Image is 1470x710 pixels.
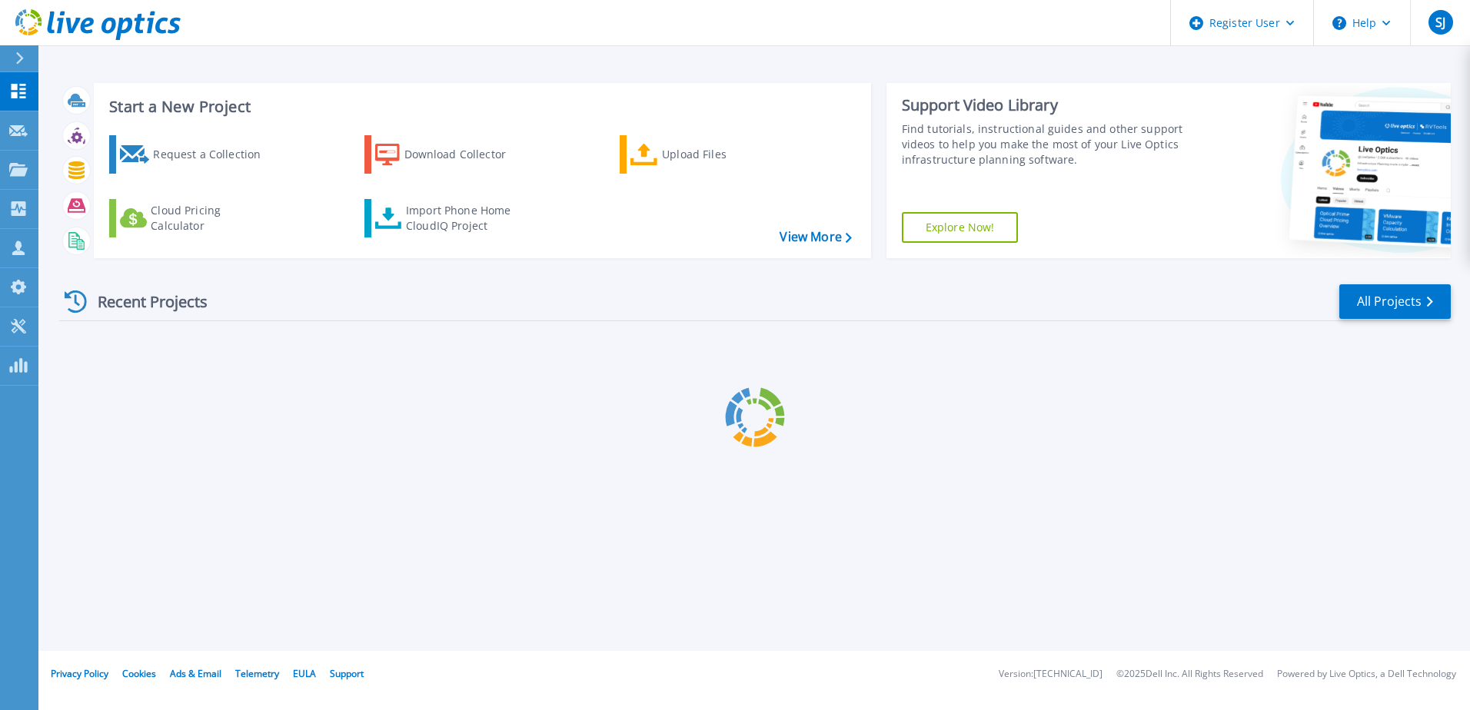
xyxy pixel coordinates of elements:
li: Powered by Live Optics, a Dell Technology [1277,669,1456,679]
a: Explore Now! [902,212,1019,243]
a: View More [780,230,851,244]
a: Ads & Email [170,667,221,680]
div: Find tutorials, instructional guides and other support videos to help you make the most of your L... [902,121,1189,168]
div: Request a Collection [153,139,276,170]
a: All Projects [1339,284,1451,319]
div: Support Video Library [902,95,1189,115]
a: Request a Collection [109,135,281,174]
a: Privacy Policy [51,667,108,680]
a: Cookies [122,667,156,680]
li: © 2025 Dell Inc. All Rights Reserved [1116,669,1263,679]
div: Import Phone Home CloudIQ Project [406,203,526,234]
h3: Start a New Project [109,98,851,115]
div: Download Collector [404,139,527,170]
a: Support [330,667,364,680]
a: EULA [293,667,316,680]
a: Cloud Pricing Calculator [109,199,281,237]
li: Version: [TECHNICAL_ID] [999,669,1102,679]
a: Download Collector [364,135,536,174]
div: Recent Projects [59,283,228,320]
div: Cloud Pricing Calculator [151,203,274,234]
a: Upload Files [620,135,791,174]
div: Upload Files [662,139,785,170]
span: SJ [1435,16,1445,28]
a: Telemetry [235,667,279,680]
